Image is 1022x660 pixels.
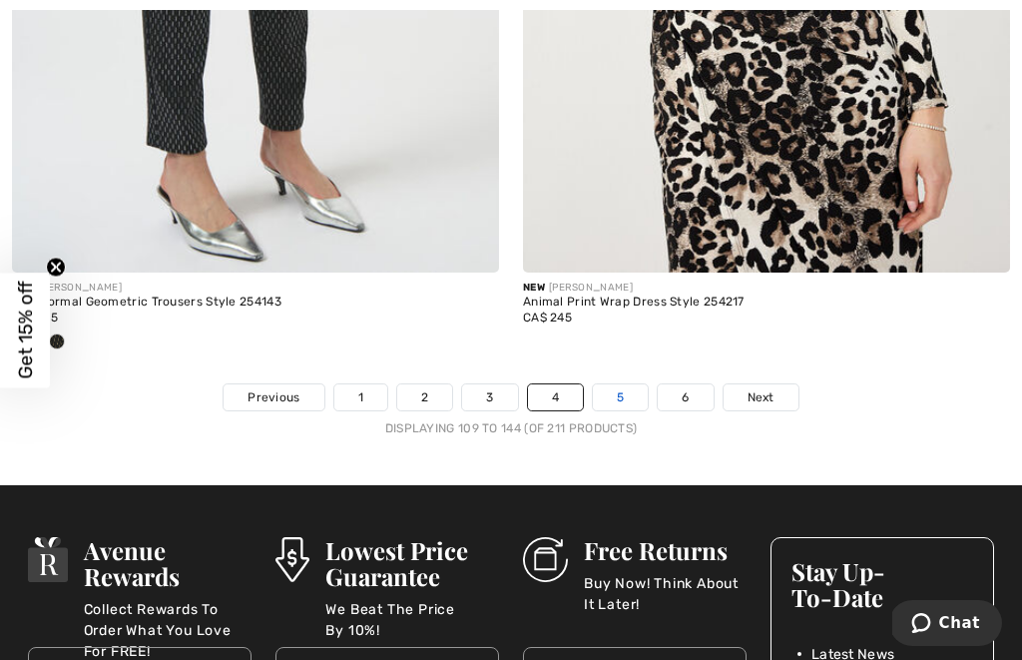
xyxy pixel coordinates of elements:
span: New [523,282,545,294]
span: Next [748,388,774,406]
p: Buy Now! Think About It Later! [584,573,747,613]
h3: Lowest Price Guarantee [325,537,499,589]
span: CA$ 245 [523,311,572,325]
a: 5 [593,384,648,410]
a: 4 [528,384,583,410]
span: Previous [248,388,299,406]
a: 6 [658,384,713,410]
p: We Beat The Price By 10%! [325,599,499,639]
iframe: Opens a widget where you can chat to one of our agents [892,600,1002,650]
img: Free Returns [523,537,568,582]
a: 2 [397,384,452,410]
button: Close teaser [46,257,66,277]
p: Collect Rewards To Order What You Love For FREE! [84,599,252,639]
h3: Stay Up-To-Date [791,558,973,610]
a: Previous [224,384,323,410]
img: Lowest Price Guarantee [275,537,309,582]
h3: Free Returns [584,537,747,563]
a: Next [724,384,798,410]
div: Slim Formal Geometric Trousers Style 254143 [12,296,499,310]
div: Black/Gold [42,327,72,359]
h3: Avenue Rewards [84,537,252,589]
div: [PERSON_NAME] [523,281,1010,296]
div: Animal Print Wrap Dress Style 254217 [523,296,1010,310]
img: Avenue Rewards [28,537,68,582]
div: [PERSON_NAME] [12,281,499,296]
span: Get 15% off [14,282,37,379]
a: 3 [462,384,517,410]
a: 1 [334,384,387,410]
